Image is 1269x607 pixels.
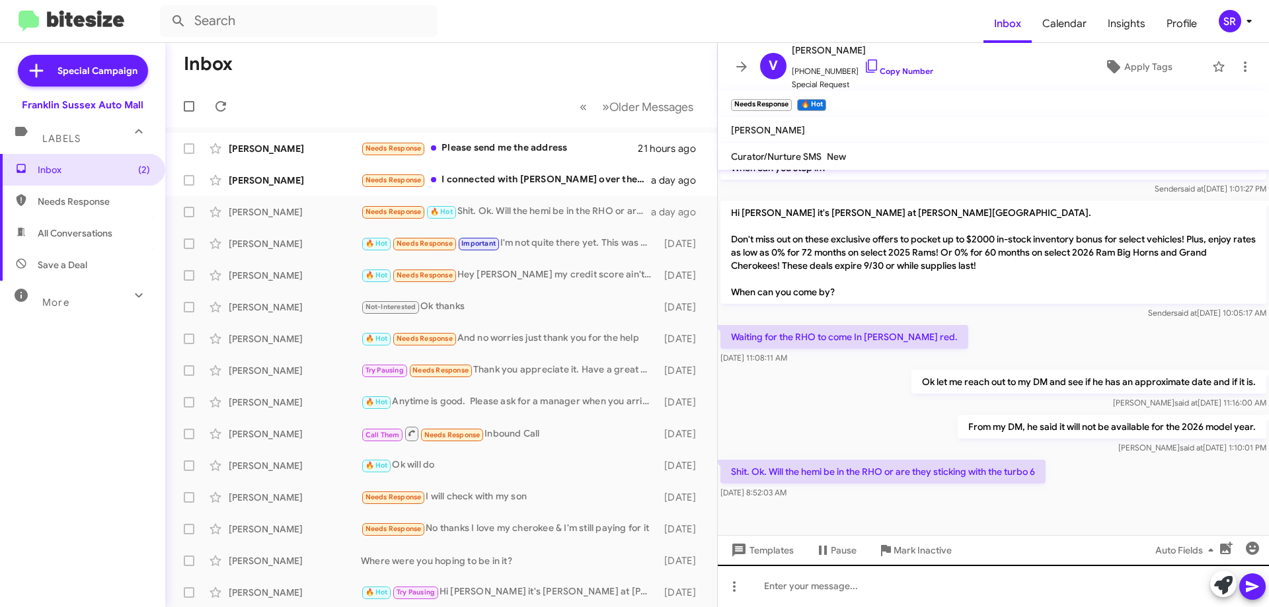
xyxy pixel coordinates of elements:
[1148,308,1266,318] span: Sender [DATE] 10:05:17 AM
[609,100,693,114] span: Older Messages
[365,303,416,311] span: Not-Interested
[38,227,112,240] span: All Conversations
[397,588,435,596] span: Try Pausing
[720,201,1266,304] p: Hi [PERSON_NAME] it's [PERSON_NAME] at [PERSON_NAME][GEOGRAPHIC_DATA]. Don't miss out on these ex...
[22,98,143,112] div: Franklin Sussex Auto Mall
[229,459,361,472] div: [PERSON_NAME]
[1113,398,1266,408] span: [PERSON_NAME] [DATE] 11:16:00 AM
[658,491,707,504] div: [DATE]
[229,301,361,314] div: [PERSON_NAME]
[1155,538,1219,562] span: Auto Fields
[361,585,658,600] div: Hi [PERSON_NAME] it's [PERSON_NAME] at [PERSON_NAME][GEOGRAPHIC_DATA]. Don't miss out on these ex...
[638,142,707,155] div: 21 hours ago
[229,491,361,504] div: [PERSON_NAME]
[58,64,137,77] span: Special Campaign
[1156,5,1208,43] span: Profile
[365,461,388,470] span: 🔥 Hot
[229,364,361,377] div: [PERSON_NAME]
[38,258,87,271] span: Save a Deal
[229,332,361,345] div: [PERSON_NAME]
[831,538,857,562] span: Pause
[658,332,707,345] div: [DATE]
[658,586,707,599] div: [DATE]
[361,172,651,188] div: I connected with [PERSON_NAME] over the weekend. Looking forward to a preowned jeep with no money...
[720,460,1046,483] p: Shit. Ok. Will the hemi be in the RHO or are they sticking with the turbo 6
[983,5,1032,43] a: Inbox
[769,55,778,77] span: V
[229,427,361,441] div: [PERSON_NAME]
[728,538,794,562] span: Templates
[658,364,707,377] div: [DATE]
[184,54,233,75] h1: Inbox
[424,431,481,439] span: Needs Response
[361,425,658,442] div: Inbound Call
[1124,55,1173,79] span: Apply Tags
[38,195,150,208] span: Needs Response
[658,459,707,472] div: [DATE]
[361,204,651,219] div: Shit. Ok. Will the hemi be in the RHO or are they sticking with the turbo 6
[864,66,933,76] a: Copy Number
[461,239,496,248] span: Important
[365,176,422,184] span: Needs Response
[412,366,469,375] span: Needs Response
[792,58,933,78] span: [PHONE_NUMBER]
[572,93,595,120] button: Previous
[580,98,587,115] span: «
[1097,5,1156,43] span: Insights
[731,151,822,162] span: Curator/Nurture SMS
[658,269,707,282] div: [DATE]
[658,301,707,314] div: [DATE]
[731,124,805,136] span: [PERSON_NAME]
[658,427,707,441] div: [DATE]
[720,325,968,349] p: Waiting for the RHO to come In [PERSON_NAME] red.
[361,489,658,505] div: I will check with my son
[361,268,658,283] div: Hey [PERSON_NAME] my credit score ain't good it's like 604 is it worth me coming down there or no...
[1180,443,1203,452] span: said at
[594,93,701,120] button: Next
[38,163,150,176] span: Inbox
[804,538,867,562] button: Pause
[18,55,148,87] a: Special Campaign
[229,174,361,187] div: [PERSON_NAME]
[658,554,707,567] div: [DATE]
[229,142,361,155] div: [PERSON_NAME]
[160,5,438,37] input: Search
[1032,5,1097,43] a: Calendar
[572,93,701,120] nav: Page navigation example
[397,239,453,248] span: Needs Response
[361,394,658,410] div: Anytime is good. Please ask for a manager when you arrive.
[658,237,707,250] div: [DATE]
[1174,398,1198,408] span: said at
[720,487,787,497] span: [DATE] 8:52:03 AM
[1118,443,1266,452] span: [PERSON_NAME] [DATE] 1:10:01 PM
[365,524,422,533] span: Needs Response
[365,588,388,596] span: 🔥 Hot
[658,522,707,536] div: [DATE]
[911,370,1266,394] p: Ok let me reach out to my DM and see if he has an approximate date and if it is.
[1208,10,1254,32] button: SR
[361,554,658,567] div: Where were you hoping to be in it?
[1145,538,1229,562] button: Auto Fields
[1174,308,1197,318] span: said at
[658,396,707,409] div: [DATE]
[792,78,933,91] span: Special Request
[229,396,361,409] div: [PERSON_NAME]
[958,415,1266,439] p: From my DM, he said it will not be available for the 2026 model year.
[731,99,792,111] small: Needs Response
[365,493,422,501] span: Needs Response
[365,239,388,248] span: 🔥 Hot
[365,144,422,153] span: Needs Response
[365,398,388,406] span: 🔥 Hot
[229,237,361,250] div: [PERSON_NAME]
[229,269,361,282] div: [PERSON_NAME]
[1180,184,1204,194] span: said at
[602,98,609,115] span: »
[361,141,638,156] div: Please send me the address
[894,538,952,562] span: Mark Inactive
[365,366,404,375] span: Try Pausing
[361,299,658,314] div: Ok thanks
[138,163,150,176] span: (2)
[361,458,658,473] div: Ok will do
[1219,10,1241,32] div: SR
